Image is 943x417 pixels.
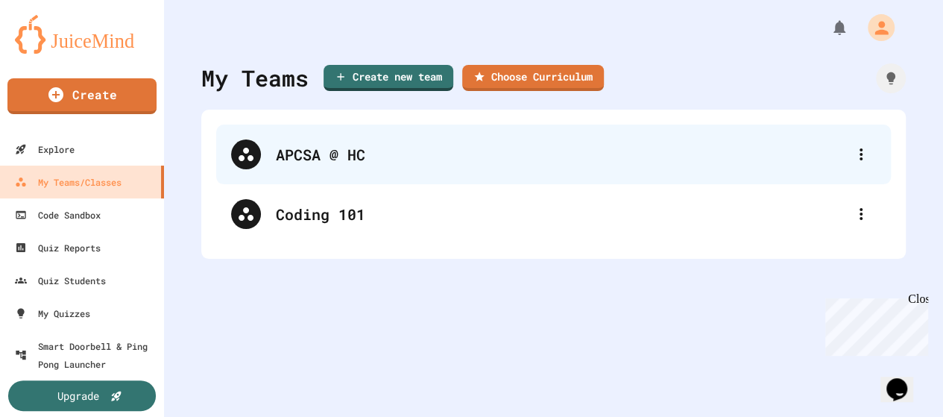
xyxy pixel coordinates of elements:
[216,184,891,244] div: Coding 101
[803,15,852,40] div: My Notifications
[276,143,846,166] div: APCSA @ HC
[276,203,846,225] div: Coding 101
[15,304,90,322] div: My Quizzes
[15,272,106,289] div: Quiz Students
[15,15,149,54] img: logo-orange.svg
[876,63,906,93] div: How it works
[7,78,157,114] a: Create
[15,173,122,191] div: My Teams/Classes
[880,357,928,402] iframe: chat widget
[462,65,604,91] a: Choose Curriculum
[15,140,75,158] div: Explore
[57,388,99,404] div: Upgrade
[819,292,928,356] iframe: chat widget
[201,61,309,95] div: My Teams
[15,337,158,373] div: Smart Doorbell & Ping Pong Launcher
[324,65,453,91] a: Create new team
[15,206,101,224] div: Code Sandbox
[852,10,898,45] div: My Account
[15,239,101,257] div: Quiz Reports
[6,6,103,95] div: Chat with us now!Close
[216,125,891,184] div: APCSA @ HC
